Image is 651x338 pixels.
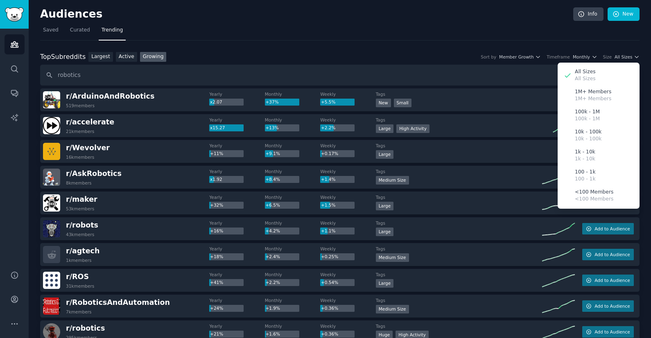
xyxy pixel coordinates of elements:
span: +18% [210,254,223,259]
dt: Tags [376,272,542,277]
div: 43k members [66,232,94,237]
div: Sort by [481,54,496,60]
dt: Monthly [265,297,320,303]
p: <100 Members [575,189,613,196]
span: +2.2% [321,125,335,130]
p: 1M+ Members [575,88,611,96]
dt: Weekly [320,297,375,303]
img: accelerate [43,117,60,134]
dt: Yearly [209,272,264,277]
dt: Tags [376,91,542,97]
span: +2.2% [266,280,280,285]
span: +32% [210,203,223,207]
span: +0.54% [321,280,338,285]
dt: Weekly [320,272,375,277]
p: 10k - 100k [575,135,601,143]
span: r/ agtech [66,247,99,255]
dt: Monthly [265,323,320,329]
p: 100 - 1k [575,176,595,183]
span: +4.2% [266,228,280,233]
button: Member Growth [499,54,541,60]
dt: Tags [376,220,542,226]
dt: Monthly [265,143,320,149]
div: 519 members [66,103,95,108]
span: Curated [70,27,90,34]
div: Medium Size [376,176,409,185]
div: 8k members [66,180,92,186]
span: Monthly [573,54,590,60]
span: Add to Audience [594,303,630,309]
img: Wevolver [43,143,60,160]
span: +37% [266,99,279,104]
img: maker [43,194,60,212]
div: 7k members [66,309,92,315]
dt: Monthly [265,169,320,174]
span: r/ accelerate [66,118,114,126]
img: ROS [43,272,60,289]
span: +8.4% [266,177,280,182]
p: 100 - 1k [575,169,595,176]
span: x15.27 [210,125,225,130]
p: 1k - 10k [575,155,595,163]
p: <100 Members [575,196,613,203]
span: +0.17% [321,151,338,156]
dt: Weekly [320,194,375,200]
div: 16k members [66,154,94,160]
dt: Tags [376,323,542,329]
span: +1.4% [321,177,335,182]
span: Add to Audience [594,226,630,232]
dt: Yearly [209,117,264,123]
dt: Yearly [209,143,264,149]
div: Medium Size [376,253,409,262]
p: All Sizes [575,68,596,76]
dt: Weekly [320,323,375,329]
span: +24% [210,306,223,311]
button: All Sizes [615,54,640,60]
p: 100k - 1M [575,108,600,116]
div: Large [376,150,394,159]
dt: Weekly [320,246,375,252]
div: Timeframe [547,54,570,60]
span: +1.6% [266,331,280,336]
dt: Monthly [265,246,320,252]
span: r/ ROS [66,273,89,281]
dt: Monthly [265,272,320,277]
dt: Yearly [209,169,264,174]
div: Size [603,54,612,60]
span: +1.1% [321,228,335,233]
dt: Weekly [320,91,375,97]
dt: Monthly [265,91,320,97]
button: Add to Audience [582,275,634,286]
a: Curated [67,24,93,41]
dt: Yearly [209,246,264,252]
h2: Audiences [40,8,573,21]
div: 53k members [66,206,94,212]
img: ArduinoAndRobotics [43,91,60,108]
p: 10k - 100k [575,128,601,136]
button: Add to Audience [582,249,634,260]
div: Top Subreddits [40,52,86,62]
div: Medium Size [376,305,409,313]
span: x2.07 [210,99,222,104]
span: r/ Wevolver [66,144,110,152]
dt: Tags [376,143,542,149]
span: Add to Audience [594,277,630,283]
button: Add to Audience [582,223,634,234]
span: r/ robotics [66,324,105,332]
a: Info [573,7,604,21]
span: +1.5% [321,203,335,207]
span: Trending [102,27,123,34]
span: +0.25% [321,254,338,259]
img: AskRobotics [43,169,60,186]
span: r/ AskRobotics [66,169,122,178]
dt: Yearly [209,297,264,303]
span: +13% [266,125,279,130]
dt: Tags [376,194,542,200]
span: +21% [210,331,223,336]
span: r/ ArduinoAndRobotics [66,92,154,100]
a: Trending [99,24,126,41]
p: All Sizes [575,75,596,83]
span: +41% [210,280,223,285]
div: Large [376,124,394,133]
img: GummySearch logo [5,7,24,22]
